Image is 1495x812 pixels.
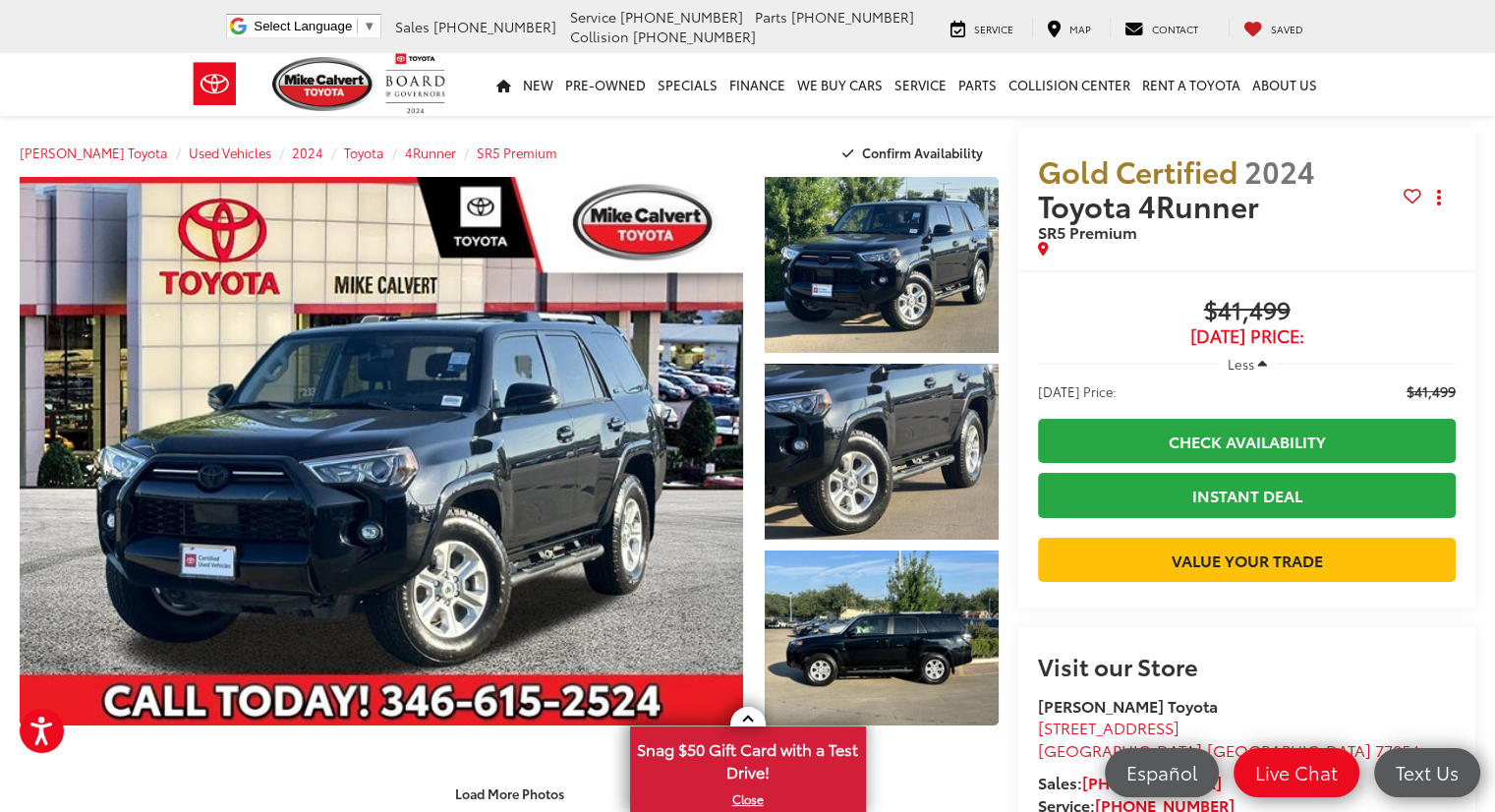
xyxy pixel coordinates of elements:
[862,144,983,161] span: Confirm Availability
[1003,53,1136,116] a: Collision Center
[1271,22,1303,36] span: Saved
[652,53,723,116] a: Specials
[517,53,559,116] a: New
[1234,748,1359,797] a: Live Chat
[791,53,889,116] a: WE BUY CARS
[292,144,323,161] a: 2024
[633,27,756,46] span: [PHONE_NUMBER]
[1244,149,1315,192] span: 2024
[1038,473,1456,517] a: Instant Deal
[1218,346,1277,381] button: Less
[1421,181,1456,215] button: Actions
[1038,184,1266,226] span: Toyota 4Runner
[1038,538,1456,582] a: Value Your Trade
[765,364,999,540] a: Expand Photo 2
[1038,716,1419,761] a: [STREET_ADDRESS] [GEOGRAPHIC_DATA],[GEOGRAPHIC_DATA] 77054
[889,53,952,116] a: Service
[723,53,791,116] a: Finance
[791,7,914,27] span: [PHONE_NUMBER]
[762,175,1001,355] img: 2024 Toyota 4Runner SR5 Premium
[755,7,787,27] span: Parts
[254,19,375,33] a: Select Language​
[1038,738,1419,761] span: ,
[952,53,1003,116] a: Parts
[765,551,999,726] a: Expand Photo 3
[1038,149,1237,192] span: Gold Certified
[441,776,578,810] button: Load More Photos
[1038,297,1456,326] span: $41,499
[272,57,376,111] img: Mike Calvert Toyota
[1207,738,1371,761] span: [GEOGRAPHIC_DATA]
[620,7,743,27] span: [PHONE_NUMBER]
[559,53,652,116] a: Pre-Owned
[1117,760,1207,784] span: Español
[178,52,252,116] img: Toyota
[1375,738,1419,761] span: 77054
[433,17,556,36] span: [PHONE_NUMBER]
[832,136,1000,170] button: Confirm Availability
[1152,22,1198,36] span: Contact
[357,19,358,33] span: ​
[1082,771,1222,793] a: [PHONE_NUMBER]
[20,177,743,725] a: Expand Photo 0
[632,728,864,788] span: Snag $50 Gift Card with a Test Drive!
[1374,748,1480,797] a: Text Us
[1038,220,1137,243] span: SR5 Premium
[570,7,616,27] span: Service
[1110,18,1213,37] a: Contact
[1038,771,1222,793] strong: Sales:
[189,144,271,161] a: Used Vehicles
[1038,419,1456,463] a: Check Availability
[1069,22,1091,36] span: Map
[1105,748,1219,797] a: Español
[1038,694,1218,717] strong: [PERSON_NAME] Toyota
[1245,760,1348,784] span: Live Chat
[344,144,384,161] a: Toyota
[1038,716,1179,738] span: [STREET_ADDRESS]
[1436,190,1440,205] span: dropdown dots
[490,53,517,116] a: Home
[570,27,629,46] span: Collision
[765,177,999,353] a: Expand Photo 1
[13,175,750,728] img: 2024 Toyota 4Runner SR5 Premium
[1229,18,1318,37] a: My Saved Vehicles
[762,362,1001,541] img: 2024 Toyota 4Runner SR5 Premium
[1228,355,1254,373] span: Less
[974,22,1013,36] span: Service
[395,17,430,36] span: Sales
[936,18,1028,37] a: Service
[254,19,352,33] span: Select Language
[1032,18,1106,37] a: Map
[1386,760,1468,784] span: Text Us
[405,144,456,161] a: 4Runner
[1246,53,1323,116] a: About Us
[1038,653,1456,678] h2: Visit our Store
[477,144,557,161] a: SR5 Premium
[1038,381,1117,401] span: [DATE] Price:
[1038,326,1456,346] span: [DATE] Price:
[1038,738,1202,761] span: [GEOGRAPHIC_DATA]
[1136,53,1246,116] a: Rent a Toyota
[20,144,168,161] a: [PERSON_NAME] Toyota
[1407,381,1456,401] span: $41,499
[363,19,375,33] span: ▼
[762,548,1001,727] img: 2024 Toyota 4Runner SR5 Premium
